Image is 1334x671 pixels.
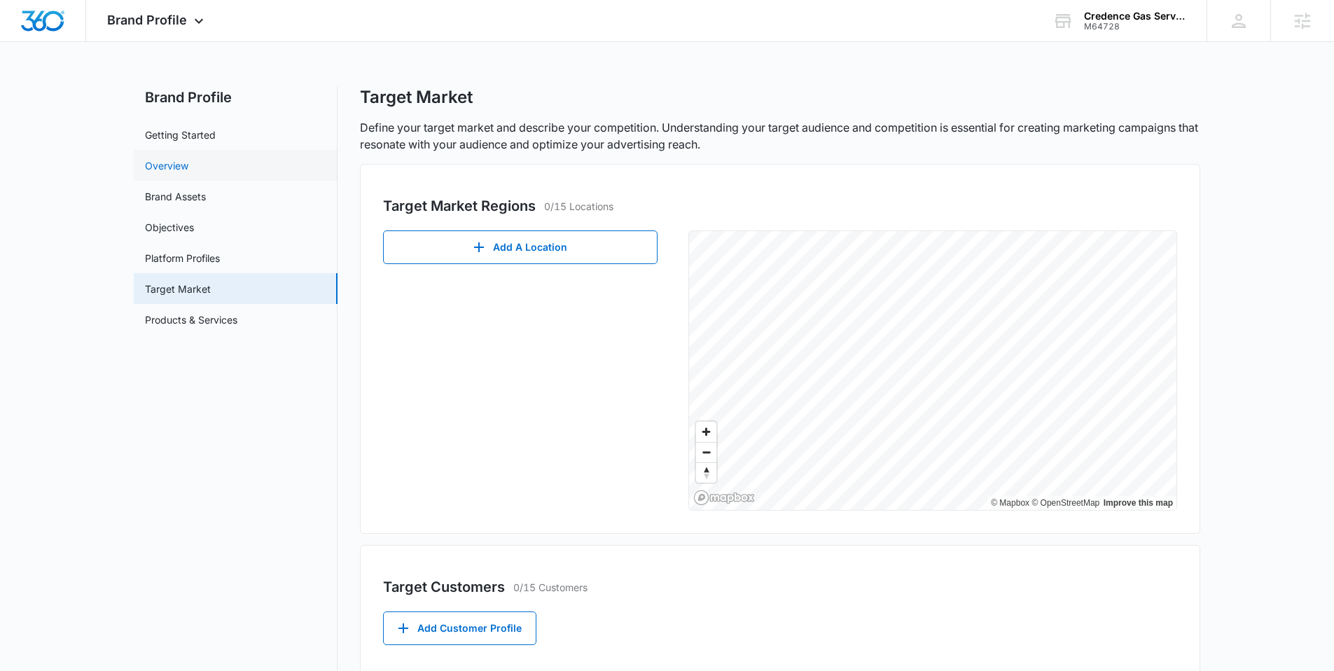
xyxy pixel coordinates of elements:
[145,189,206,204] a: Brand Assets
[107,13,187,27] span: Brand Profile
[696,462,716,483] button: Reset bearing to north
[145,220,194,235] a: Objectives
[544,199,613,214] p: 0/15 Locations
[696,442,716,462] button: Zoom out
[689,231,1176,510] canvas: Map
[145,312,237,327] a: Products & Services
[145,127,216,142] a: Getting Started
[383,611,536,645] button: Add Customer Profile
[696,443,716,462] span: Zoom out
[1084,22,1186,32] div: account id
[693,490,755,506] a: Mapbox homepage
[383,230,658,264] button: Add A Location
[1031,498,1099,508] a: OpenStreetMap
[360,87,473,108] h1: Target Market
[696,463,716,483] span: Reset bearing to north
[134,87,338,108] h2: Brand Profile
[383,195,536,216] h3: Target Market Regions
[360,119,1200,153] p: Define your target market and describe your competition. Understanding your target audience and c...
[145,251,220,265] a: Platform Profiles
[1084,11,1186,22] div: account name
[383,576,505,597] h3: Target Customers
[1104,498,1173,508] a: Improve this map
[145,158,188,173] a: Overview
[145,282,211,296] a: Target Market
[513,580,588,595] p: 0/15 Customers
[991,498,1029,508] a: Mapbox
[696,422,716,442] button: Zoom in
